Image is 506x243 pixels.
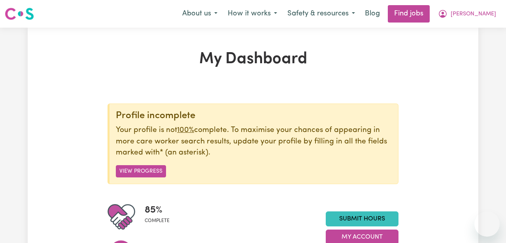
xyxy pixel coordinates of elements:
[116,110,392,122] div: Profile incomplete
[108,50,398,69] h1: My Dashboard
[160,149,208,156] span: an asterisk
[360,5,385,23] a: Blog
[145,217,170,224] span: complete
[116,165,166,177] button: View Progress
[433,6,501,22] button: My Account
[282,6,360,22] button: Safety & resources
[388,5,430,23] a: Find jobs
[145,203,170,217] span: 85 %
[145,203,176,231] div: Profile completeness: 85%
[116,125,392,159] p: Your profile is not complete. To maximise your chances of appearing in more care worker search re...
[474,211,500,237] iframe: Button to launch messaging window
[177,126,194,134] u: 100%
[177,6,223,22] button: About us
[451,10,496,19] span: [PERSON_NAME]
[5,5,34,23] a: Careseekers logo
[5,7,34,21] img: Careseekers logo
[223,6,282,22] button: How it works
[326,211,398,226] a: Submit Hours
